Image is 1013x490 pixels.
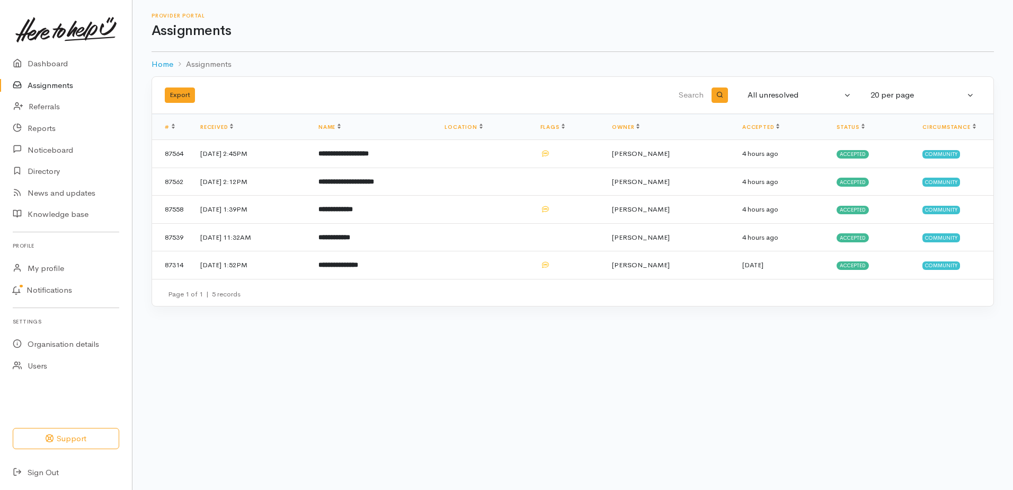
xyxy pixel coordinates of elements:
[168,290,241,299] small: Page 1 of 1 5 records
[192,251,310,279] td: [DATE] 1:52PM
[837,233,869,242] span: Accepted
[152,140,192,168] td: 87564
[200,124,233,130] a: Received
[742,149,778,158] time: 4 hours ago
[922,178,960,186] span: Community
[922,206,960,214] span: Community
[152,13,994,19] h6: Provider Portal
[13,239,119,253] h6: Profile
[152,251,192,279] td: 87314
[192,223,310,251] td: [DATE] 11:32AM
[192,168,310,196] td: [DATE] 2:12PM
[612,124,639,130] a: Owner
[742,205,778,214] time: 4 hours ago
[165,124,175,130] a: #
[922,261,960,270] span: Community
[152,223,192,251] td: 87539
[445,124,482,130] a: Location
[192,140,310,168] td: [DATE] 2:45PM
[453,83,706,108] input: Search
[165,87,195,103] button: Export
[152,168,192,196] td: 87562
[152,196,192,224] td: 87558
[742,260,763,269] time: [DATE]
[206,290,209,299] span: |
[612,233,670,242] span: [PERSON_NAME]
[922,233,960,242] span: Community
[612,149,670,158] span: [PERSON_NAME]
[192,196,310,224] td: [DATE] 1:39PM
[837,206,869,214] span: Accepted
[837,150,869,159] span: Accepted
[152,58,173,71] a: Home
[742,177,778,186] time: 4 hours ago
[922,124,976,130] a: Circumstance
[612,260,670,269] span: [PERSON_NAME]
[922,150,960,159] span: Community
[864,85,981,106] button: 20 per page
[318,124,341,130] a: Name
[837,124,865,130] a: Status
[742,233,778,242] time: 4 hours ago
[748,89,842,101] div: All unresolved
[13,314,119,329] h6: Settings
[540,124,565,130] a: Flags
[870,89,965,101] div: 20 per page
[612,205,670,214] span: [PERSON_NAME]
[742,124,779,130] a: Accepted
[741,85,858,106] button: All unresolved
[837,178,869,186] span: Accepted
[152,23,994,39] h1: Assignments
[152,52,994,77] nav: breadcrumb
[13,428,119,450] button: Support
[612,177,670,186] span: [PERSON_NAME]
[837,261,869,270] span: Accepted
[173,58,232,71] li: Assignments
